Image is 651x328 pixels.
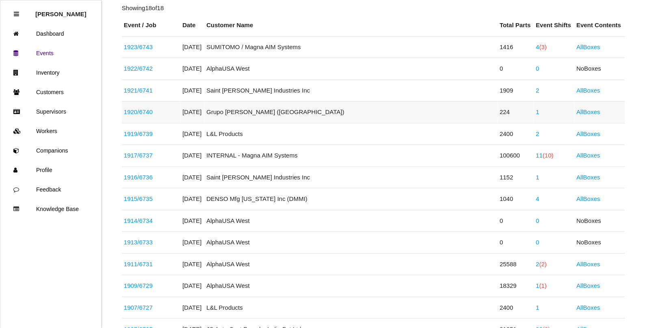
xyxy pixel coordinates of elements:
[124,194,178,204] div: WS ECM Hose Clamp
[124,216,178,226] div: S2700-00
[124,130,153,137] a: 1919/6739
[180,36,204,58] td: [DATE]
[180,123,204,145] td: [DATE]
[536,152,554,159] a: 11(10)
[124,152,153,159] a: 1917/6737
[124,217,153,224] a: 1914/6734
[536,282,547,289] a: 1(1)
[205,188,498,210] td: DENSO Mfg [US_STATE] Inc (DMMI)
[536,65,539,72] a: 0
[498,275,534,297] td: 18329
[0,63,101,82] a: Inventory
[124,195,153,202] a: 1915/6735
[180,232,204,254] td: [DATE]
[0,102,101,121] a: Supervisors
[498,145,534,167] td: 100600
[205,123,498,145] td: L&L Products
[124,281,178,291] div: S2066-00
[124,43,153,50] a: 1923/6743
[180,145,204,167] td: [DATE]
[498,210,534,232] td: 0
[124,129,178,139] div: K4036AC1HC (61492)
[124,108,178,117] div: P703 PCBA
[0,180,101,199] a: Feedback
[124,108,153,115] a: 1920/6740
[180,275,204,297] td: [DATE]
[124,304,153,311] a: 1907/6727
[577,261,600,268] a: AllBoxes
[180,210,204,232] td: [DATE]
[205,36,498,58] td: SUMITOMO / Magna AIM Systems
[575,232,625,254] td: No Boxes
[498,232,534,254] td: 0
[0,160,101,180] a: Profile
[575,58,625,80] td: No Boxes
[124,65,153,72] a: 1922/6742
[124,303,178,313] div: LJ6B S279D81 AA (45063)
[122,4,625,13] p: Showing 18 of 18
[205,101,498,123] td: Grupo [PERSON_NAME] ([GEOGRAPHIC_DATA])
[205,232,498,254] td: AlphaUSA West
[536,195,539,202] a: 4
[577,282,600,289] a: AllBoxes
[577,304,600,311] a: AllBoxes
[180,188,204,210] td: [DATE]
[124,64,178,73] div: WA14CO14
[0,82,101,102] a: Customers
[124,238,178,247] div: S1638
[180,15,204,36] th: Date
[498,15,534,36] th: Total Parts
[0,141,101,160] a: Companions
[539,261,547,268] span: (2)
[536,174,539,181] a: 1
[536,239,539,246] a: 0
[124,151,178,160] div: 2002007; 2002021
[124,260,178,269] div: F17630B
[536,130,539,137] a: 2
[536,304,539,311] a: 1
[205,210,498,232] td: AlphaUSA West
[577,130,600,137] a: AllBoxes
[205,275,498,297] td: AlphaUSA West
[577,43,600,50] a: AllBoxes
[0,24,101,43] a: Dashboard
[0,43,101,63] a: Events
[124,86,178,95] div: 68403782AB
[498,101,534,123] td: 224
[205,166,498,188] td: Saint [PERSON_NAME] Industries Inc
[498,36,534,58] td: 1416
[124,282,153,289] a: 1909/6729
[498,80,534,101] td: 1909
[124,174,153,181] a: 1916/6736
[180,166,204,188] td: [DATE]
[205,80,498,101] td: Saint [PERSON_NAME] Industries Inc
[498,123,534,145] td: 2400
[35,4,87,17] p: Rosie Blandino
[577,174,600,181] a: AllBoxes
[577,152,600,159] a: AllBoxes
[536,43,547,50] a: 4(3)
[205,253,498,275] td: AlphaUSA West
[124,173,178,182] div: 68403783AB
[536,261,547,268] a: 2(2)
[536,87,539,94] a: 2
[205,15,498,36] th: Customer Name
[539,282,547,289] span: (1)
[498,253,534,275] td: 25588
[534,15,575,36] th: Event Shifts
[205,297,498,319] td: L&L Products
[124,239,153,246] a: 1913/6733
[498,58,534,80] td: 0
[122,15,180,36] th: Event / Job
[577,108,600,115] a: AllBoxes
[180,58,204,80] td: [DATE]
[14,4,19,24] div: Close
[124,261,153,268] a: 1911/6731
[577,87,600,94] a: AllBoxes
[124,43,178,52] div: 68343526AB
[180,297,204,319] td: [DATE]
[498,297,534,319] td: 2400
[575,15,625,36] th: Event Contents
[180,80,204,101] td: [DATE]
[180,101,204,123] td: [DATE]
